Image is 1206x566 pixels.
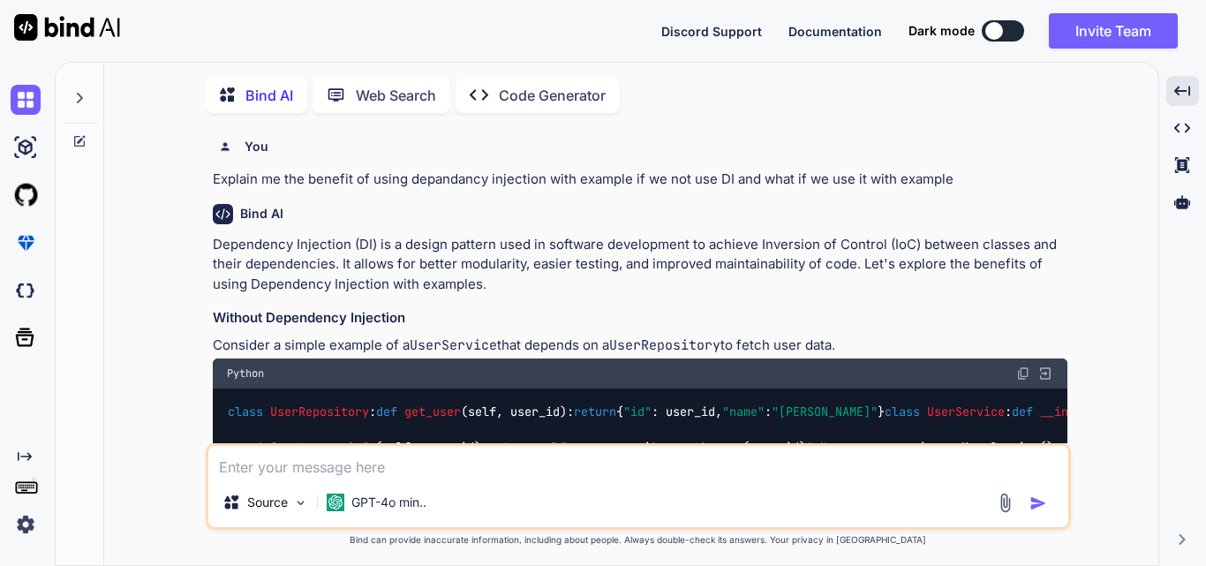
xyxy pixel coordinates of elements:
[213,336,1067,356] p: Consider a simple example of a that depends on a to fetch user data.
[376,404,397,419] span: def
[772,404,878,419] span: "[PERSON_NAME]"
[885,404,920,419] span: class
[213,235,1067,295] p: Dependency Injection (DI) is a design pattern used in software development to achieve Inversion o...
[1016,366,1030,381] img: copy
[574,404,616,419] span: return
[1012,404,1033,419] span: def
[538,440,566,456] span: self
[788,22,882,41] button: Documentation
[927,404,1005,419] span: UserService
[1049,13,1178,49] button: Invite Team
[11,132,41,162] img: ai-studio
[240,205,283,223] h6: Bind AI
[11,180,41,210] img: githubLight
[247,494,288,511] p: Source
[11,85,41,115] img: chat
[382,440,474,456] span: self, user_id
[11,228,41,258] img: premium
[623,404,652,419] span: "id"
[245,85,293,106] p: Bind AI
[499,85,606,106] p: Code Generator
[609,336,720,354] code: UserRepository
[410,336,497,354] code: UserService
[228,404,263,419] span: class
[270,404,369,419] span: UserRepository
[351,494,426,511] p: GPT-4o min..
[206,533,1071,547] p: Bind can provide inaccurate information, including about people. Always double-check its answers....
[908,22,975,40] span: Dark mode
[356,85,436,106] p: Web Search
[661,24,762,39] span: Discord Support
[327,494,344,511] img: GPT-4o mini
[245,138,268,155] h6: You
[404,404,461,419] span: get_user
[11,275,41,306] img: darkCloudIdeIcon
[1040,404,1097,419] span: __init__
[468,404,560,419] span: self, user_id
[788,24,882,39] span: Documentation
[1029,494,1047,512] img: icon
[995,493,1015,513] img: attachment
[14,14,120,41] img: Bind AI
[1037,366,1053,381] img: Open in Browser
[255,440,276,456] span: def
[11,509,41,540] img: settings
[661,22,762,41] button: Discord Support
[722,404,765,419] span: "name"
[283,440,375,456] span: get_user_info
[293,495,308,510] img: Pick Models
[488,440,531,456] span: return
[227,366,264,381] span: Python
[213,170,1067,190] p: Explain me the benefit of using depandancy injection with example if we not use DI and what if we...
[806,440,856,456] span: # Usage
[213,308,1067,328] h3: Without Dependency Injection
